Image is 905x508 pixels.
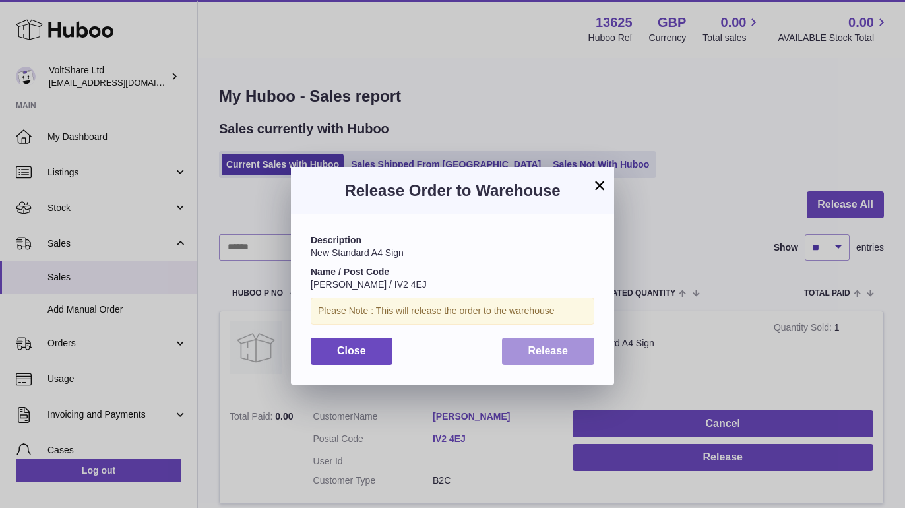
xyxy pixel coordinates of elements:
span: Release [528,345,569,356]
span: Close [337,345,366,356]
strong: Name / Post Code [311,267,389,277]
button: Release [502,338,595,365]
div: Please Note : This will release the order to the warehouse [311,298,594,325]
strong: Description [311,235,361,245]
span: New Standard A4 Sign [311,247,404,258]
button: Close [311,338,392,365]
h3: Release Order to Warehouse [311,180,594,201]
span: [PERSON_NAME] / IV2 4EJ [311,279,427,290]
button: × [592,177,608,193]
